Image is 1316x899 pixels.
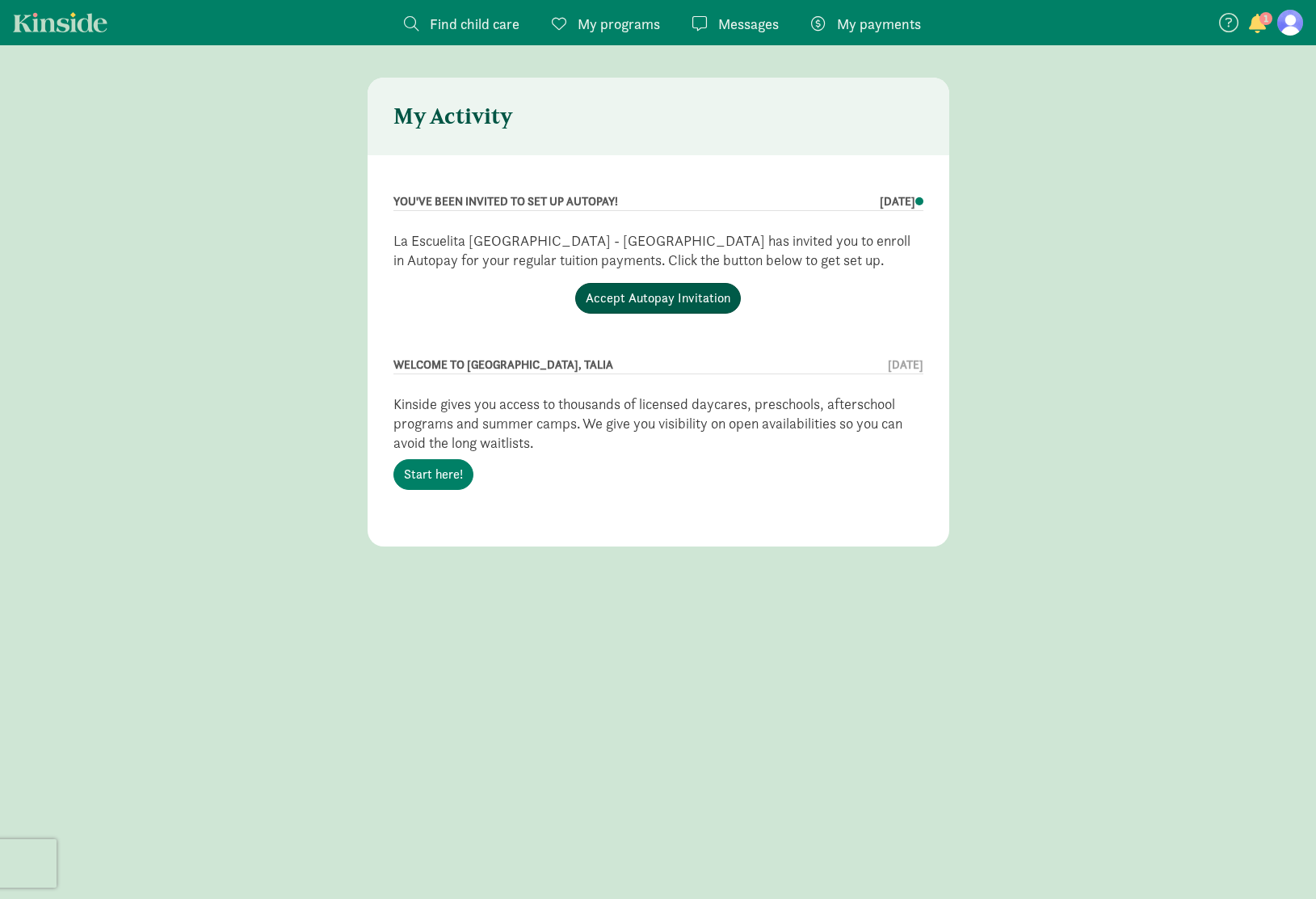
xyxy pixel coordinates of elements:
[393,357,613,374] div: WELCOME TO [GEOGRAPHIC_DATA], TALIA
[393,231,923,314] p: La Escuelita [GEOGRAPHIC_DATA] - [GEOGRAPHIC_DATA] has invited you to enroll in Autopay for your ...
[393,459,473,490] a: Start here!
[393,193,618,210] div: YOU'VE BEEN INVITED TO SET UP AUTOPAY!
[13,12,107,32] a: Kinside
[1247,15,1269,36] button: 1
[575,283,741,314] a: Accept Autopay Invitation
[1259,12,1272,25] span: 1
[430,13,519,35] span: Find child care
[888,357,923,374] div: [DATE]
[578,13,660,35] span: My programs
[393,103,513,129] h4: My Activity
[837,13,921,35] span: My payments
[393,395,923,453] p: Kinside gives you access to thousands of licensed daycares, preschools, afterschool programs and ...
[718,13,779,35] span: Messages
[880,193,923,210] div: [DATE]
